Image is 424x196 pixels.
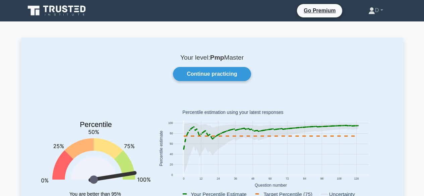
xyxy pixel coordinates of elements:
text: 108 [337,177,341,180]
text: 36 [234,177,237,180]
text: Percentile estimate [159,131,164,166]
p: Your level: Master [37,54,387,62]
text: Percentile estimation using your latest responses [182,110,283,115]
a: Continue practicing [173,67,251,81]
a: Go Premium [300,6,340,15]
text: 120 [354,177,359,180]
text: 84 [303,177,306,180]
a: D [352,4,399,17]
text: 12 [199,177,203,180]
text: 40 [170,153,173,156]
text: 24 [217,177,220,180]
text: 60 [268,177,272,180]
b: Pmp [210,54,224,61]
text: Percentile [80,121,112,129]
text: Question number [255,183,287,188]
text: 72 [286,177,289,180]
text: 60 [170,142,173,146]
text: 80 [170,132,173,135]
text: 0 [171,174,173,177]
text: 48 [251,177,254,180]
text: 100 [168,122,173,125]
text: 96 [320,177,323,180]
text: 20 [170,163,173,167]
text: 0 [183,177,184,180]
